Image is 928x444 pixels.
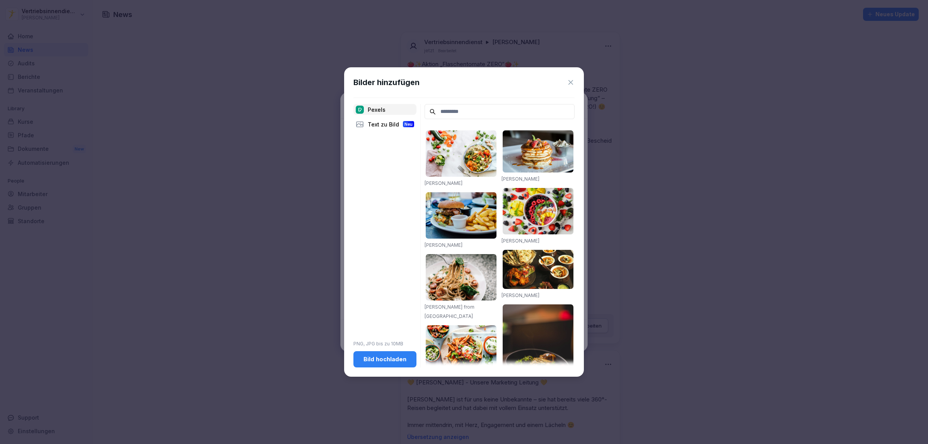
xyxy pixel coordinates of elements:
a: [PERSON_NAME] [425,180,462,186]
a: [PERSON_NAME] [425,242,462,248]
div: Bild hochladen [360,355,410,364]
img: pexels-photo-1640777.jpeg [426,130,496,177]
img: pexels-photo-1640772.jpeg [426,325,496,378]
img: pexels-photo-70497.jpeg [426,192,496,239]
h1: Bilder hinzufügen [353,77,420,88]
img: pexels-photo-958545.jpeg [503,250,573,289]
div: Text zu Bild [353,119,416,130]
a: [PERSON_NAME] [502,292,539,298]
img: pexels.png [356,106,364,114]
img: pexels-photo-842571.jpeg [503,304,573,412]
img: pexels-photo-1099680.jpeg [503,188,573,234]
p: PNG, JPG bis zu 10MB [353,340,416,347]
div: Pexels [353,104,416,115]
button: Bild hochladen [353,351,416,367]
div: Neu [403,121,414,127]
a: [PERSON_NAME] [502,176,539,182]
img: pexels-photo-1279330.jpeg [426,254,496,301]
img: pexels-photo-376464.jpeg [503,130,573,172]
a: [PERSON_NAME] [502,238,539,244]
a: [PERSON_NAME] from [GEOGRAPHIC_DATA] [425,304,474,319]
